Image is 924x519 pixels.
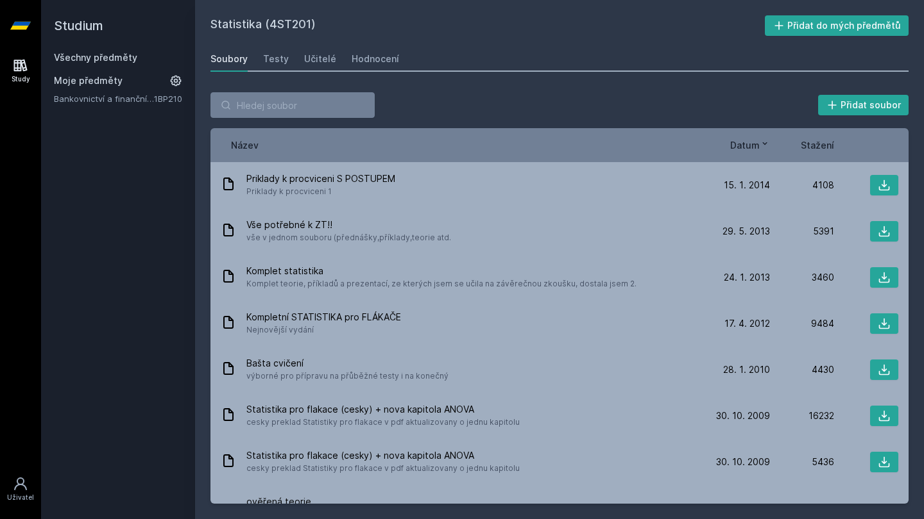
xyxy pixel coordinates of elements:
[765,15,909,36] button: Přidat do mých předmětů
[723,225,770,238] span: 29. 5. 2013
[724,271,770,284] span: 24. 1. 2013
[12,74,30,84] div: Study
[263,46,289,72] a: Testy
[770,409,834,422] div: 16232
[246,231,451,244] span: vše v jednom souboru (přednášky,příklady,teorie atd.
[246,495,701,508] span: ověřená teorie
[352,53,399,65] div: Hodnocení
[54,74,123,87] span: Moje předměty
[724,317,770,330] span: 17. 4. 2012
[210,92,375,118] input: Hledej soubor
[818,95,909,115] button: Přidat soubor
[730,138,760,152] span: Datum
[210,46,248,72] a: Soubory
[246,311,401,324] span: Kompletní STATISTIKA pro FLÁKAČE
[210,53,248,65] div: Soubory
[724,179,770,192] span: 15. 1. 2014
[246,265,637,277] span: Komplet statistika
[246,462,520,475] span: cesky preklad Statistiky pro flakace v pdf aktualizovany o jednu kapitolu
[246,218,451,231] span: Vše potřebné k ZT!!
[54,52,137,63] a: Všechny předměty
[716,409,770,422] span: 30. 10. 2009
[770,456,834,468] div: 5436
[246,370,449,383] span: výborné pro přípravu na přůběžné testy i na konečný
[770,225,834,238] div: 5391
[730,138,770,152] button: Datum
[770,179,834,192] div: 4108
[246,357,449,370] span: Bašta cvičení
[3,51,38,90] a: Study
[54,92,154,105] a: Bankovnictví a finanční instituce
[154,94,182,104] a: 1BP210
[246,403,520,416] span: Statistika pro flakace (cesky) + nova kapitola ANOVA
[770,363,834,376] div: 4430
[231,138,259,152] button: Název
[770,271,834,284] div: 3460
[801,138,834,152] button: Stažení
[246,324,401,336] span: Nejnovější vydání
[263,53,289,65] div: Testy
[7,493,34,502] div: Uživatel
[246,416,520,429] span: cesky preklad Statistiky pro flakace v pdf aktualizovany o jednu kapitolu
[3,470,38,509] a: Uživatel
[246,449,520,462] span: Statistika pro flakace (cesky) + nova kapitola ANOVA
[770,317,834,330] div: 9484
[246,185,395,198] span: Priklady k procviceni 1
[352,46,399,72] a: Hodnocení
[716,456,770,468] span: 30. 10. 2009
[246,172,395,185] span: Priklady k procviceni S POSTUPEM
[246,277,637,290] span: Komplet teorie, příkladů a prezentací, ze kterých jsem se učila na závěrečnou zkoušku, dostala js...
[304,53,336,65] div: Učitelé
[304,46,336,72] a: Učitelé
[210,15,765,36] h2: Statistika (4ST201)
[723,363,770,376] span: 28. 1. 2010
